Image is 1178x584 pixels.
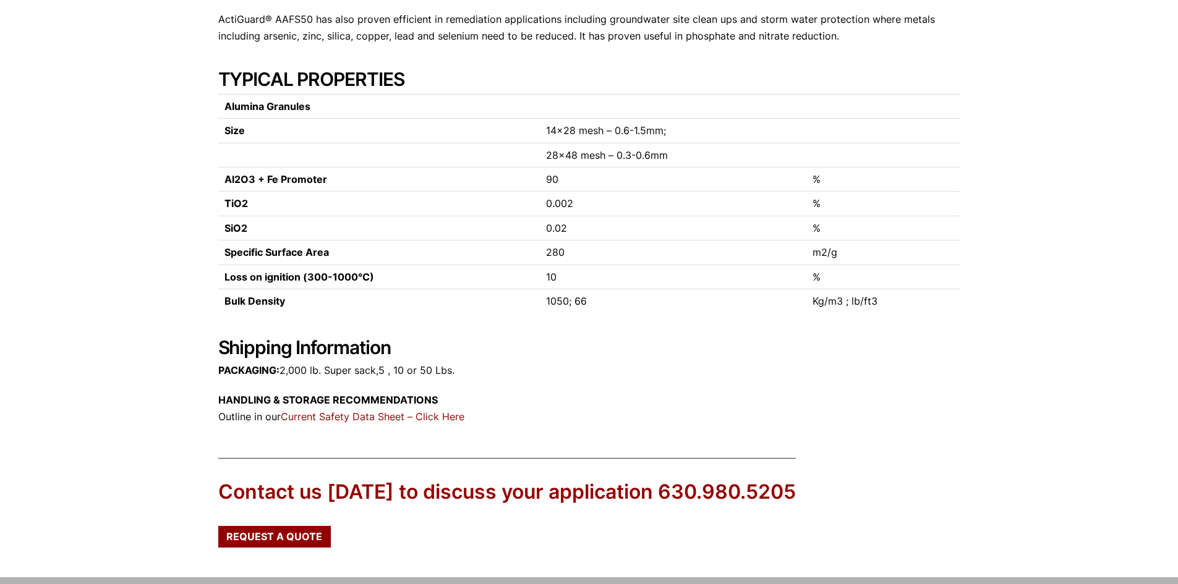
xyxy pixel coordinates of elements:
[218,68,960,90] h2: TYPICAL PROPERTIES
[806,289,960,313] td: Kg/m3 ; lb/ft3
[224,295,285,307] strong: Bulk Density
[281,410,464,423] a: Current Safety Data Sheet – Click Here
[806,264,960,289] td: %
[540,264,806,289] td: 10
[224,246,329,258] strong: Specific Surface Area
[224,222,247,234] strong: SiO2
[806,192,960,216] td: %
[540,240,806,264] td: 280
[218,526,331,547] a: Request a Quote
[806,167,960,192] td: %
[224,271,374,283] strong: Loss on ignition (300-1000°C)
[218,336,960,358] h2: Shipping Information
[218,11,960,44] p: ActiGuard® AAFS50 has also proven efficient in remediation applications including groundwater sit...
[218,394,438,406] strong: HANDLING & STORAGE RECOMMENDATIONS
[224,197,248,209] strong: TiO2
[218,392,960,425] p: Outline in our
[540,119,806,143] td: 14×28 mesh – 0.6-1.5mm;
[218,478,796,506] div: Contact us [DATE] to discuss your application 630.980.5205
[224,173,327,185] strong: Al2O3 + Fe Promoter
[540,192,806,216] td: 0.002
[224,124,245,137] strong: Size
[806,216,960,240] td: %
[218,362,960,379] p: 2,000 lb. Super sack,5 , 10 or 50 Lbs.
[540,216,806,240] td: 0.02
[218,364,280,376] strong: PACKAGING:
[540,143,806,167] td: 28×48 mesh – 0.3-0.6mm
[226,531,322,541] span: Request a Quote
[540,289,806,313] td: 1050; 66
[224,100,310,112] strong: Alumina Granules
[540,167,806,192] td: 90
[806,240,960,264] td: m2/g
